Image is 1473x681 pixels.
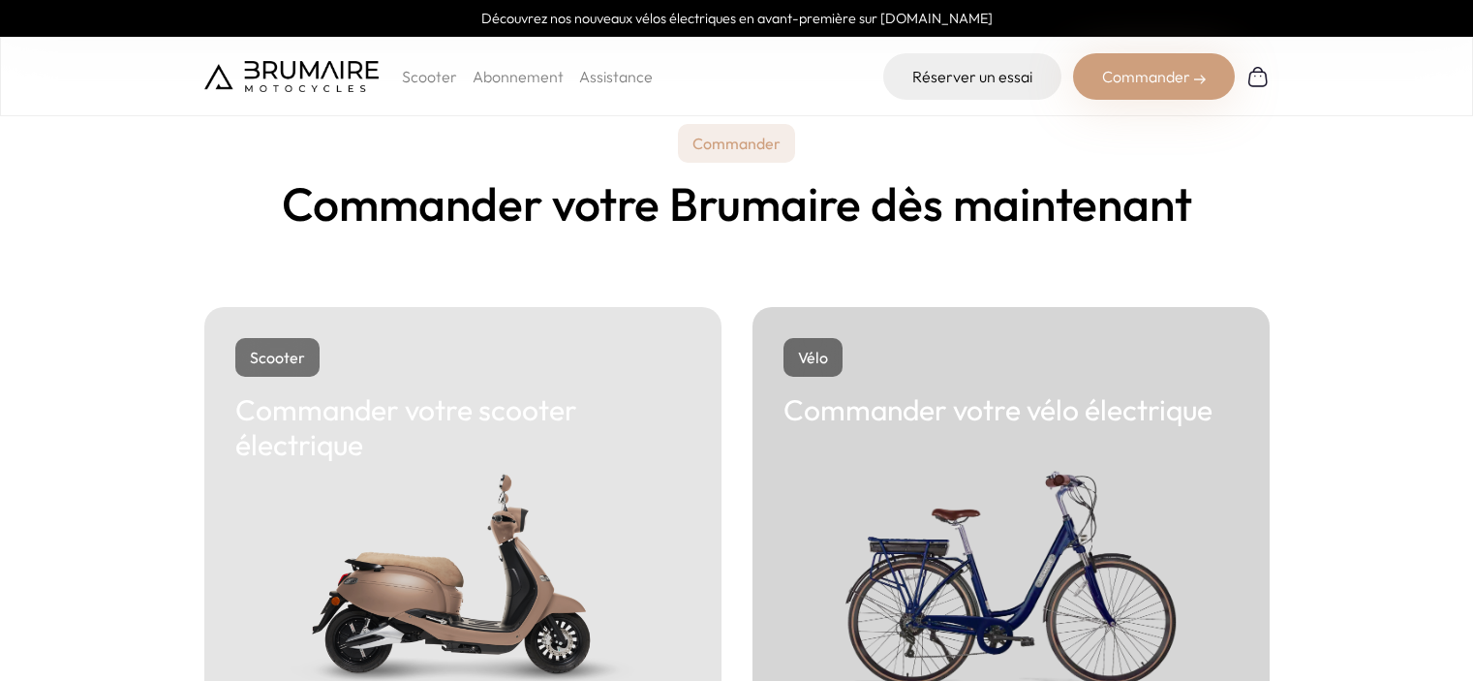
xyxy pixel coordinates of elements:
p: Vélo [783,338,843,377]
a: Abonnement [473,67,564,86]
a: Assistance [579,67,653,86]
p: Commander [678,124,795,163]
h1: Commander votre Brumaire dès maintenant [282,178,1192,230]
a: Réserver un essai [883,53,1061,100]
div: Commander [1073,53,1235,100]
h2: Commander votre scooter électrique [235,392,690,462]
img: Brumaire Motocycles [204,61,379,92]
h2: Commander votre vélo électrique [783,392,1212,427]
p: Scooter [235,338,320,377]
img: Panier [1246,65,1270,88]
p: Scooter [402,65,457,88]
img: right-arrow-2.png [1194,74,1206,85]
